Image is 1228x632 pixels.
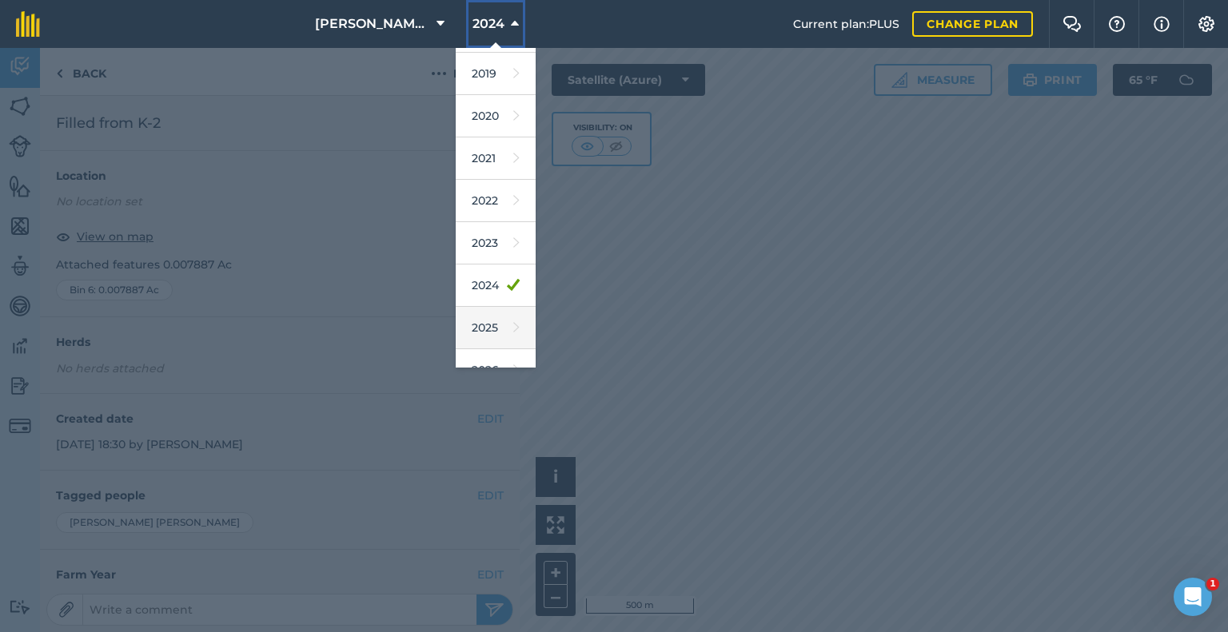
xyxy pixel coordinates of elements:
span: 1 [1206,578,1219,590]
img: A cog icon [1197,16,1216,32]
img: A question mark icon [1107,16,1126,32]
img: fieldmargin Logo [16,11,40,37]
img: svg+xml;base64,PHN2ZyB4bWxucz0iaHR0cDovL3d3dy53My5vcmcvMjAwMC9zdmciIHdpZHRoPSIxNyIgaGVpZ2h0PSIxNy... [1154,14,1170,34]
a: 2025 [456,307,536,349]
img: Two speech bubbles overlapping with the left bubble in the forefront [1063,16,1082,32]
a: 2019 [456,53,536,95]
a: 2022 [456,180,536,222]
a: 2023 [456,222,536,264]
a: 2026 [456,349,536,392]
a: 2021 [456,137,536,180]
span: 2024 [472,14,504,34]
a: 2024 [456,264,536,307]
span: Current plan : PLUS [793,15,899,33]
span: [PERSON_NAME] Farm [315,14,430,34]
a: Change plan [912,11,1033,37]
a: 2020 [456,95,536,137]
iframe: Intercom live chat [1174,578,1212,616]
